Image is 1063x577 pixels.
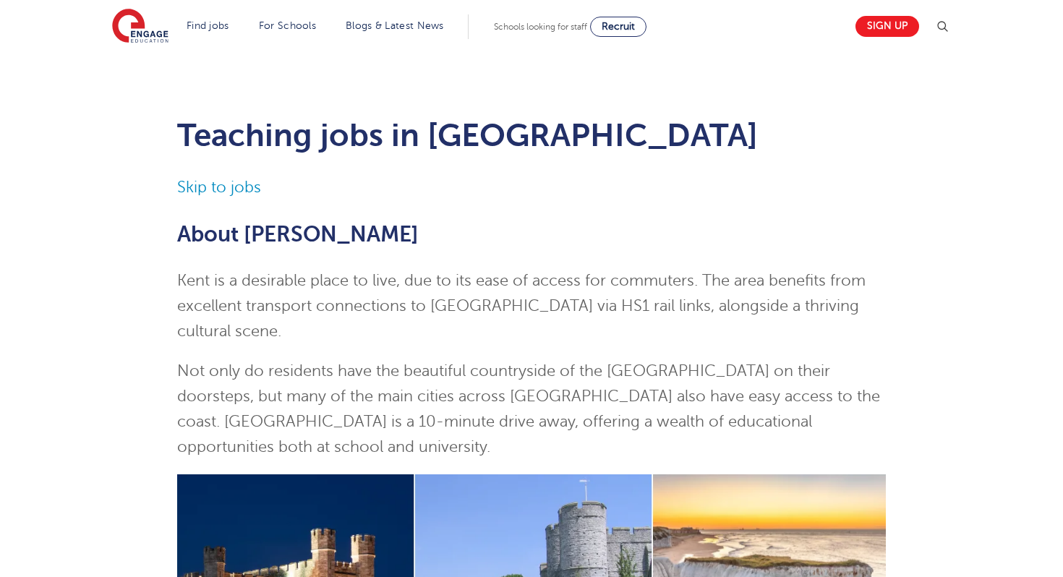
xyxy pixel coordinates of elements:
[112,9,168,45] img: Engage Education
[177,117,887,153] h1: Teaching jobs in [GEOGRAPHIC_DATA]
[602,21,635,32] span: Recruit
[177,222,419,247] span: About [PERSON_NAME]
[494,22,587,32] span: Schools looking for staff
[259,20,316,31] a: For Schools
[177,179,261,196] a: Skip to jobs
[177,272,866,340] span: Kent is a desirable place to live, due to its ease of access for commuters. The area benefits fro...
[187,20,229,31] a: Find jobs
[177,362,880,456] span: Not only do residents have the beautiful countryside of the [GEOGRAPHIC_DATA] on their doorsteps,...
[855,16,919,37] a: Sign up
[590,17,646,37] a: Recruit
[346,20,444,31] a: Blogs & Latest News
